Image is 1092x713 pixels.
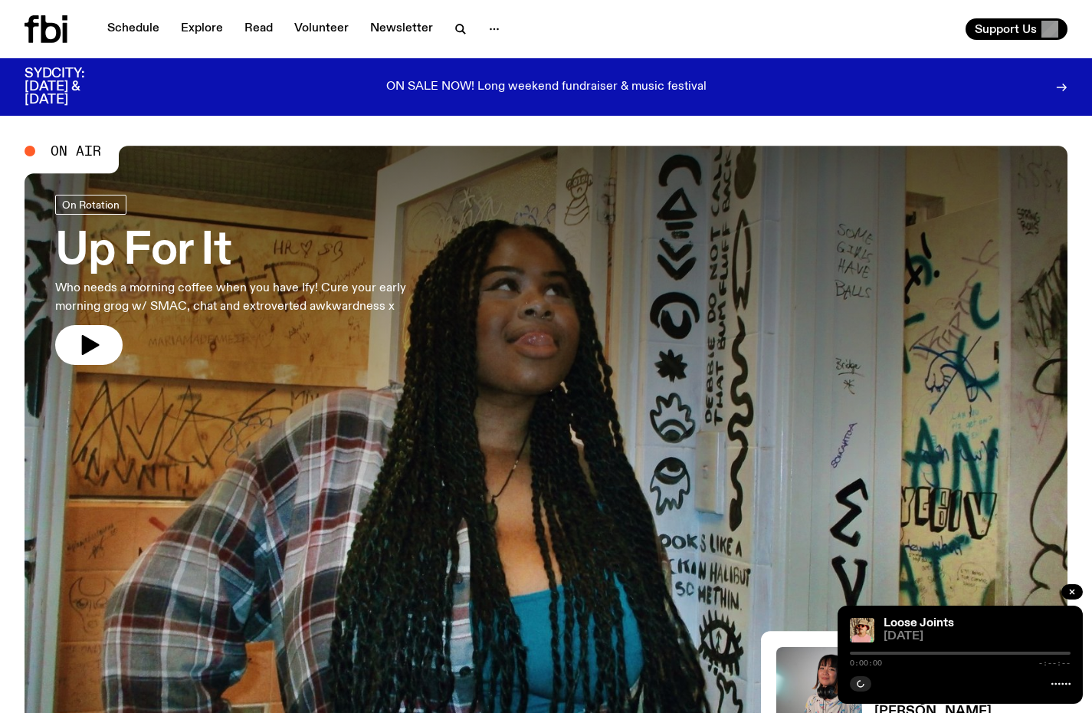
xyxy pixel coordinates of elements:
span: -:--:-- [1038,659,1071,667]
span: On Air [51,144,101,158]
a: Loose Joints [884,617,954,629]
span: [DATE] [884,631,1071,642]
button: Support Us [966,18,1067,40]
a: Read [235,18,282,40]
a: Up For ItWho needs a morning coffee when you have Ify! Cure your early morning grog w/ SMAC, chat... [55,195,448,365]
span: Support Us [975,22,1037,36]
span: 0:00:00 [850,659,882,667]
h3: Up For It [55,230,448,273]
a: Volunteer [285,18,358,40]
span: On Rotation [62,199,120,211]
p: Who needs a morning coffee when you have Ify! Cure your early morning grog w/ SMAC, chat and extr... [55,279,448,316]
h3: SYDCITY: [DATE] & [DATE] [25,67,123,107]
a: On Rotation [55,195,126,215]
p: ON SALE NOW! Long weekend fundraiser & music festival [386,80,707,94]
a: Explore [172,18,232,40]
a: Newsletter [361,18,442,40]
a: Schedule [98,18,169,40]
img: Tyson stands in front of a paperbark tree wearing orange sunglasses, a suede bucket hat and a pin... [850,618,874,642]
